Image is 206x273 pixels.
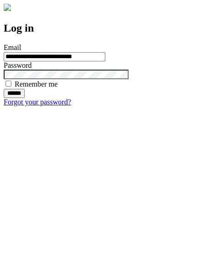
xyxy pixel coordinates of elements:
label: Email [4,44,21,51]
h2: Log in [4,22,202,34]
a: Forgot your password? [4,98,71,106]
label: Remember me [15,80,58,88]
label: Password [4,61,32,69]
img: logo-4e3dc11c47720685a147b03b5a06dd966a58ff35d612b21f08c02c0306f2b779.png [4,4,11,11]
